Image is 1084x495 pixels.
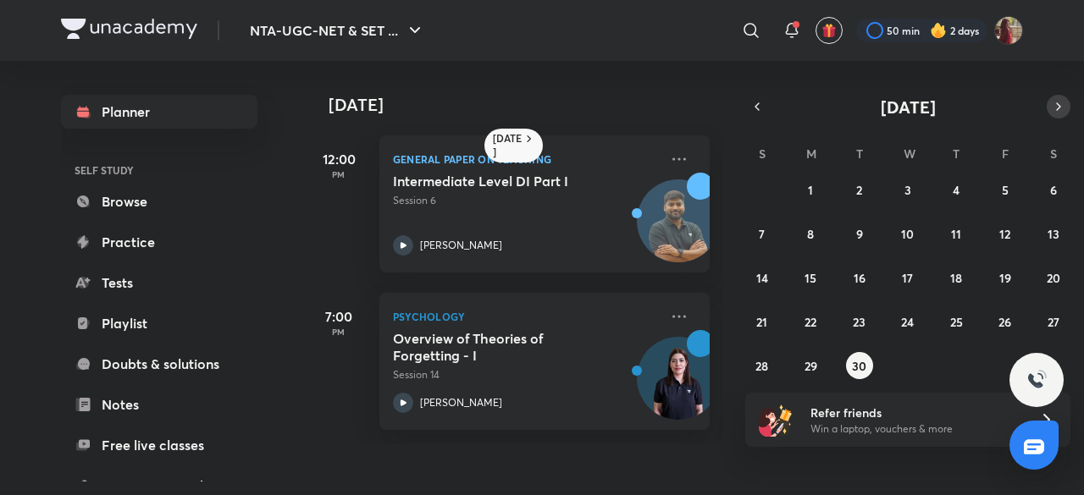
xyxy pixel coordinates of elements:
[902,270,913,286] abbr: September 17, 2025
[305,327,373,337] p: PM
[61,95,257,129] a: Planner
[759,226,765,242] abbr: September 7, 2025
[999,270,1011,286] abbr: September 19, 2025
[305,169,373,179] p: PM
[930,22,947,39] img: streak
[1047,270,1060,286] abbr: September 20, 2025
[950,314,963,330] abbr: September 25, 2025
[759,146,766,162] abbr: Sunday
[797,176,824,203] button: September 1, 2025
[1048,314,1059,330] abbr: September 27, 2025
[638,346,719,427] img: Avatar
[797,308,824,335] button: September 22, 2025
[846,308,873,335] button: September 23, 2025
[805,358,817,374] abbr: September 29, 2025
[1002,146,1009,162] abbr: Friday
[953,146,960,162] abbr: Thursday
[1050,146,1057,162] abbr: Saturday
[853,314,866,330] abbr: September 23, 2025
[61,184,257,218] a: Browse
[61,19,197,43] a: Company Logo
[61,306,257,340] a: Playlist
[992,176,1019,203] button: September 5, 2025
[749,220,776,247] button: September 7, 2025
[755,358,768,374] abbr: September 28, 2025
[999,226,1010,242] abbr: September 12, 2025
[1002,182,1009,198] abbr: September 5, 2025
[808,182,813,198] abbr: September 1, 2025
[393,330,604,364] h5: Overview of Theories of Forgetting - I
[856,226,863,242] abbr: September 9, 2025
[821,23,837,38] img: avatar
[1040,220,1067,247] button: September 13, 2025
[856,182,862,198] abbr: September 2, 2025
[992,220,1019,247] button: September 12, 2025
[305,149,373,169] h5: 12:00
[393,173,604,190] h5: Intermediate Level DI Part I
[61,347,257,381] a: Doubts & solutions
[856,146,863,162] abbr: Tuesday
[1040,308,1067,335] button: September 27, 2025
[61,388,257,421] a: Notes
[1048,226,1059,242] abbr: September 13, 2025
[393,149,659,169] p: General Paper on Teaching
[810,404,1019,421] h6: Refer friends
[894,308,921,335] button: September 24, 2025
[953,182,960,198] abbr: September 4, 2025
[1026,370,1047,390] img: ttu
[240,14,435,47] button: NTA-UGC-NET & SET ...
[797,352,824,379] button: September 29, 2025
[894,264,921,291] button: September 17, 2025
[810,421,1019,437] p: Win a laptop, vouchers & more
[805,270,816,286] abbr: September 15, 2025
[998,314,1011,330] abbr: September 26, 2025
[901,226,914,242] abbr: September 10, 2025
[901,314,914,330] abbr: September 24, 2025
[797,264,824,291] button: September 15, 2025
[943,220,970,247] button: September 11, 2025
[951,226,961,242] abbr: September 11, 2025
[994,16,1023,45] img: Srishti Sharma
[493,132,523,159] h6: [DATE]
[61,266,257,300] a: Tests
[881,96,936,118] span: [DATE]
[943,176,970,203] button: September 4, 2025
[1040,176,1067,203] button: September 6, 2025
[943,264,970,291] button: September 18, 2025
[61,156,257,184] h6: SELF STUDY
[1040,264,1067,291] button: September 20, 2025
[894,220,921,247] button: September 10, 2025
[393,367,659,382] p: Session 14
[420,395,502,410] p: [PERSON_NAME]
[846,264,873,291] button: September 16, 2025
[992,308,1019,335] button: September 26, 2025
[769,95,1047,118] button: [DATE]
[805,314,816,330] abbr: September 22, 2025
[749,264,776,291] button: September 14, 2025
[305,306,373,327] h5: 7:00
[749,308,776,335] button: September 21, 2025
[846,176,873,203] button: September 2, 2025
[943,308,970,335] button: September 25, 2025
[1050,182,1057,198] abbr: September 6, 2025
[894,176,921,203] button: September 3, 2025
[852,358,866,374] abbr: September 30, 2025
[846,352,873,379] button: September 30, 2025
[61,428,257,462] a: Free live classes
[329,95,727,115] h4: [DATE]
[992,264,1019,291] button: September 19, 2025
[756,270,768,286] abbr: September 14, 2025
[846,220,873,247] button: September 9, 2025
[950,270,962,286] abbr: September 18, 2025
[854,270,866,286] abbr: September 16, 2025
[797,220,824,247] button: September 8, 2025
[904,146,915,162] abbr: Wednesday
[61,225,257,259] a: Practice
[807,226,814,242] abbr: September 8, 2025
[61,19,197,39] img: Company Logo
[638,189,719,270] img: Avatar
[393,193,659,208] p: Session 6
[749,352,776,379] button: September 28, 2025
[806,146,816,162] abbr: Monday
[904,182,911,198] abbr: September 3, 2025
